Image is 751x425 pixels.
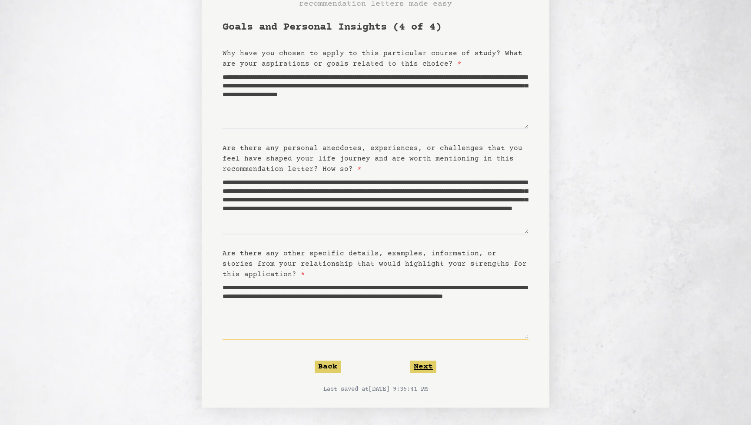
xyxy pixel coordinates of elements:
[223,144,522,173] label: Are there any personal anecdotes, experiences, or challenges that you feel have shaped your life ...
[223,20,528,34] h1: Goals and Personal Insights (4 of 4)
[223,50,522,68] label: Why have you chosen to apply to this particular course of study? What are your aspirations or goa...
[315,361,341,373] button: Back
[223,250,527,278] label: Are there any other specific details, examples, information, or stories from your relationship th...
[410,361,436,373] button: Next
[223,385,528,394] p: Last saved at [DATE] 9:35:41 PM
